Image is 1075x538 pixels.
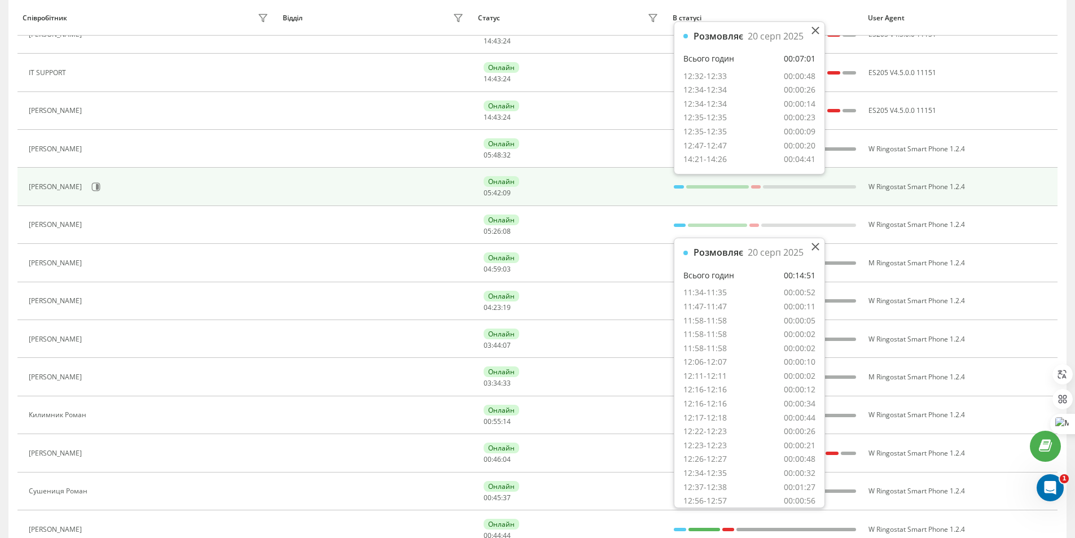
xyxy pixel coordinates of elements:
div: 11:58-11:58 [683,329,727,340]
div: 20 серп 2025 [748,247,804,258]
div: 12:56-12:57 [683,496,727,506]
div: Розмовляє [694,31,743,42]
span: M Ringostat Smart Phone 1.2.4 [868,258,965,268]
span: 05 [484,150,492,160]
div: Онлайн [484,366,519,377]
div: 12:06-12:07 [683,357,727,368]
span: 43 [493,112,501,122]
span: 55 [493,417,501,426]
div: 11:58-11:58 [683,316,727,326]
span: W Ringostat Smart Phone 1.2.4 [868,334,965,344]
div: 00:14:51 [784,270,815,281]
span: 37 [503,493,511,502]
div: 12:35-12:35 [683,112,727,123]
span: 08 [503,226,511,236]
span: W Ringostat Smart Phone 1.2.4 [868,524,965,534]
div: [PERSON_NAME] [29,373,85,381]
div: 00:00:12 [784,384,815,395]
div: 11:47-11:47 [683,301,727,312]
div: : : [484,37,511,45]
div: 12:22-12:23 [683,426,727,437]
div: Онлайн [484,252,519,263]
div: 00:00:56 [784,496,815,506]
div: : : [484,456,511,463]
div: 00:00:05 [784,316,815,326]
span: 23 [493,303,501,312]
div: 00:04:41 [784,154,815,165]
span: 14 [484,36,492,46]
span: 00 [484,454,492,464]
div: Онлайн [484,215,519,225]
div: 12:16-12:16 [683,384,727,395]
div: В статусі [673,14,857,22]
div: 12:34-12:34 [683,99,727,110]
div: [PERSON_NAME] [29,107,85,115]
div: Онлайн [484,481,519,492]
div: Співробітник [23,14,67,22]
div: Онлайн [484,519,519,530]
iframe: Intercom live chat [1037,474,1064,501]
div: Килимник Роман [29,411,89,419]
div: 12:23-12:23 [683,440,727,451]
span: 24 [503,74,511,84]
div: Всього годин [683,270,734,281]
span: 43 [493,74,501,84]
div: Онлайн [484,100,519,111]
div: 00:00:10 [784,357,815,368]
span: 14 [503,417,511,426]
div: 00:00:52 [784,287,815,298]
div: 12:34-12:35 [683,468,727,479]
span: 14 [484,74,492,84]
span: 44 [493,340,501,350]
div: Сушениця Роман [29,487,90,495]
div: IT SUPPORT [29,69,69,77]
span: 42 [493,188,501,198]
div: [PERSON_NAME] [29,221,85,229]
div: 00:00:26 [784,85,815,95]
span: 00 [484,493,492,502]
div: 00:00:48 [784,71,815,82]
span: M Ringostat Smart Phone 1.2.4 [868,372,965,382]
div: 12:35-12:35 [683,126,727,137]
span: 24 [503,112,511,122]
div: 20 серп 2025 [748,31,804,42]
div: [PERSON_NAME] [29,526,85,533]
div: [PERSON_NAME] [29,259,85,267]
div: 00:00:14 [784,99,815,110]
div: 00:00:20 [784,141,815,151]
div: 00:01:27 [784,482,815,493]
div: 12:32-12:33 [683,71,727,82]
div: 00:07:01 [784,54,815,64]
span: 04 [503,454,511,464]
div: : : [484,418,511,426]
div: 00:00:11 [784,301,815,312]
div: Всього годин [683,54,734,64]
div: 14:21-14:26 [683,154,727,165]
div: : : [484,379,511,387]
div: 11:58-11:58 [683,343,727,354]
span: W Ringostat Smart Phone 1.2.4 [868,182,965,191]
div: : : [484,151,511,159]
div: : : [484,75,511,83]
span: ES205 V4.5.0.0 11151 [868,68,936,77]
span: W Ringostat Smart Phone 1.2.4 [868,410,965,419]
div: Онлайн [484,443,519,453]
div: : : [484,304,511,312]
div: [PERSON_NAME] [29,30,85,38]
div: [PERSON_NAME] [29,449,85,457]
div: [PERSON_NAME] [29,183,85,191]
div: 12:37-12:38 [683,482,727,493]
span: 24 [503,36,511,46]
span: 03 [503,264,511,274]
div: Онлайн [484,405,519,415]
div: 11:34-11:35 [683,287,727,298]
div: Онлайн [484,62,519,73]
span: 04 [484,264,492,274]
div: Статус [478,14,500,22]
div: 12:26-12:27 [683,454,727,465]
div: : : [484,113,511,121]
div: 00:00:09 [784,126,815,137]
div: [PERSON_NAME] [29,145,85,153]
span: 32 [503,150,511,160]
span: 07 [503,340,511,350]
